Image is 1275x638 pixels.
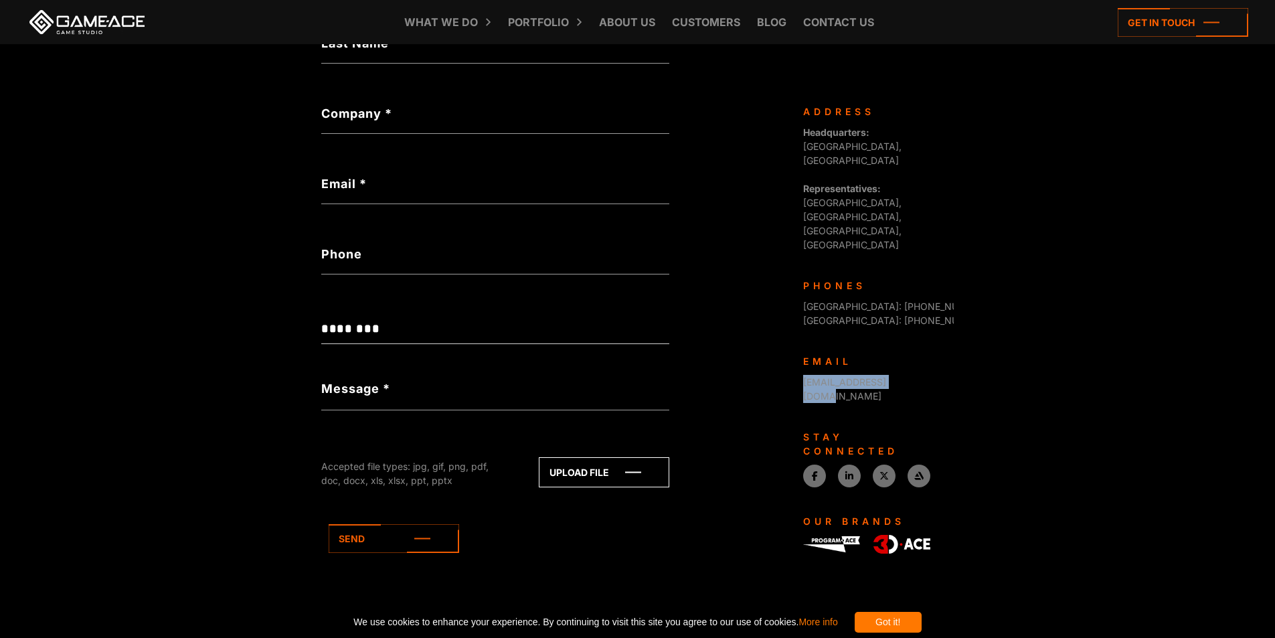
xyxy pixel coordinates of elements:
label: Message * [321,380,390,398]
strong: Representatives: [803,183,881,194]
img: 3D-Ace [873,535,930,554]
div: Got it! [855,612,922,633]
div: Email [803,354,944,368]
a: Get in touch [1118,8,1248,37]
span: [GEOGRAPHIC_DATA]: [PHONE_NUMBER] [803,301,988,312]
a: Send [329,524,459,553]
div: Stay connected [803,430,944,458]
div: Phones [803,278,944,293]
div: Address [803,104,944,118]
div: Accepted file types: jpg, gif, png, pdf, doc, docx, xls, xlsx, ppt, pptx [321,459,509,487]
img: Program-Ace [803,536,860,552]
span: [GEOGRAPHIC_DATA]: [PHONE_NUMBER] [803,315,988,326]
label: Email * [321,175,669,193]
span: [GEOGRAPHIC_DATA], [GEOGRAPHIC_DATA] [803,127,902,166]
label: Company * [321,104,669,123]
span: We use cookies to enhance your experience. By continuing to visit this site you agree to our use ... [353,612,837,633]
span: [GEOGRAPHIC_DATA], [GEOGRAPHIC_DATA], [GEOGRAPHIC_DATA], [GEOGRAPHIC_DATA] [803,183,902,250]
div: Our Brands [803,514,944,528]
a: Upload file [539,457,669,487]
a: [EMAIL_ADDRESS][DOMAIN_NAME] [803,376,886,402]
a: More info [798,617,837,627]
label: Phone [321,245,669,263]
strong: Headquarters: [803,127,869,138]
